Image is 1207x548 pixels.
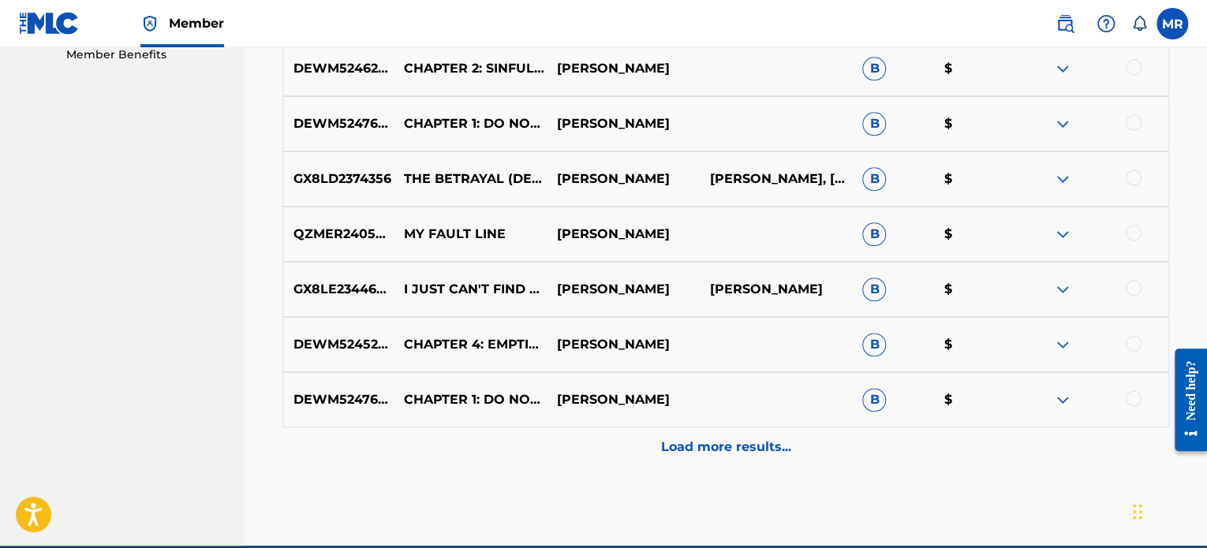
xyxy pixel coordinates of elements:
[1049,8,1081,39] a: Public Search
[283,390,394,409] p: DEWM52476865
[546,170,699,188] p: [PERSON_NAME]
[862,222,886,246] span: B
[862,388,886,412] span: B
[1053,114,1072,133] img: expand
[862,333,886,356] span: B
[169,14,224,32] span: Member
[546,59,699,78] p: [PERSON_NAME]
[546,280,699,299] p: [PERSON_NAME]
[394,390,547,409] p: CHAPTER 1: DO NOT BE AFRAID.3 - WHAT DOES IT MEAN TO FEAR THE LORD?
[1053,390,1072,409] img: expand
[283,225,394,244] p: QZMER2405418
[934,114,1016,133] p: $
[1163,337,1207,464] iframe: Resource Center
[934,59,1016,78] p: $
[934,335,1016,354] p: $
[1131,16,1147,32] div: Notifications
[283,114,394,133] p: DEWM52476867
[934,390,1016,409] p: $
[934,170,1016,188] p: $
[934,225,1016,244] p: $
[546,225,699,244] p: [PERSON_NAME]
[699,170,852,188] p: [PERSON_NAME], [PERSON_NAME]
[283,170,394,188] p: GX8LD2374356
[283,335,394,354] p: DEWM52452645
[1053,170,1072,188] img: expand
[546,390,699,409] p: [PERSON_NAME]
[934,280,1016,299] p: $
[1097,14,1115,33] img: help
[283,280,394,299] p: GX8LE2344640
[1090,8,1122,39] div: Help
[1056,14,1074,33] img: search
[1157,8,1188,39] div: User Menu
[1053,335,1072,354] img: expand
[394,170,547,188] p: THE BETRAYAL (DEMO)
[1128,472,1207,548] iframe: Chat Widget
[862,167,886,191] span: B
[394,114,547,133] p: CHAPTER 1: DO NOT BE AFRAID.5 - WHAT DOES IT MEAN TO FEAR THE LORD?
[1053,280,1072,299] img: expand
[862,112,886,136] span: B
[661,438,791,457] p: Load more results...
[1053,225,1072,244] img: expand
[66,47,226,63] a: Member Benefits
[862,278,886,301] span: B
[394,280,547,299] p: I JUST CAN'T FIND YOU ([PERSON_NAME]'S UNFILTERED BEDROOM DEMO)
[140,14,159,33] img: Top Rightsholder
[862,57,886,80] span: B
[394,225,547,244] p: MY FAULT LINE
[1133,488,1142,535] div: Drag
[546,114,699,133] p: [PERSON_NAME]
[394,59,547,78] p: CHAPTER 2: SINFUL FEAR.4 - REJOICE AND TREMBLE
[283,59,394,78] p: DEWM52462723
[699,280,852,299] p: [PERSON_NAME]
[546,335,699,354] p: [PERSON_NAME]
[19,12,80,35] img: MLC Logo
[394,335,547,354] p: CHAPTER 4: EMPTINESS.4 - GOD SHINES FORTH
[1053,59,1072,78] img: expand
